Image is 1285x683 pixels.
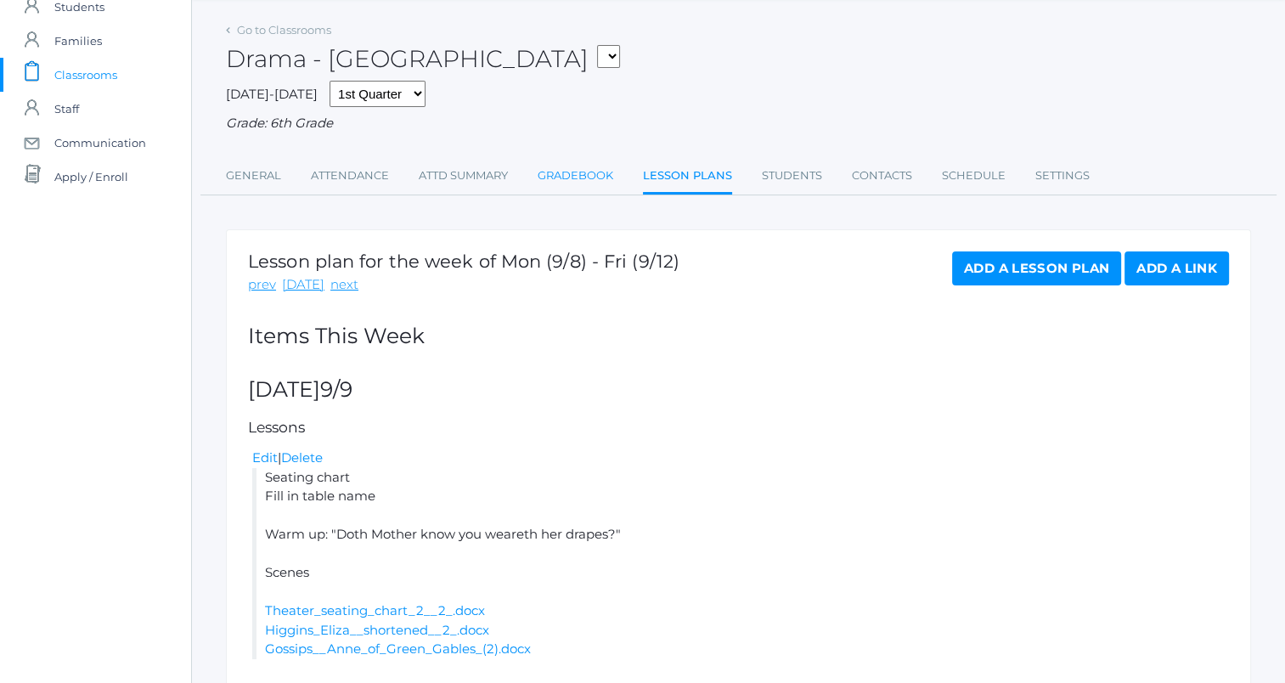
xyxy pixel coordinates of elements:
a: Higgins_Eliza__shortened__2_.docx [265,622,489,638]
a: Contacts [852,159,912,193]
span: Staff [54,92,79,126]
li: Seating chart Fill in table name Warm up: "Doth Mother know you weareth her drapes?" Scenes [252,468,1229,659]
h2: Items This Week [248,325,1229,348]
a: next [330,275,358,295]
a: Edit [252,449,278,466]
a: Attendance [311,159,389,193]
span: Apply / Enroll [54,160,128,194]
a: Go to Classrooms [237,23,331,37]
span: 9/9 [320,376,352,402]
h2: [DATE] [248,378,1229,402]
span: Classrooms [54,58,117,92]
a: Theater_seating_chart_2__2_.docx [265,602,485,618]
a: Gossips__Anne_of_Green_Gables_(2).docx [265,641,531,657]
span: Communication [54,126,146,160]
a: Add a Lesson Plan [952,251,1121,285]
div: Grade: 6th Grade [226,114,1251,133]
span: Families [54,24,102,58]
a: prev [248,275,276,295]
h5: Lessons [248,420,1229,436]
span: [DATE]-[DATE] [226,86,318,102]
a: General [226,159,281,193]
a: Gradebook [538,159,613,193]
h1: Lesson plan for the week of Mon (9/8) - Fri (9/12) [248,251,679,271]
a: Add a Link [1124,251,1229,285]
a: Delete [281,449,323,466]
a: Students [762,159,822,193]
a: Settings [1035,159,1090,193]
div: | [252,449,1229,468]
a: [DATE] [282,275,324,295]
a: Attd Summary [419,159,508,193]
a: Lesson Plans [643,159,732,195]
h2: Drama - [GEOGRAPHIC_DATA] [226,46,620,72]
a: Schedule [942,159,1006,193]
